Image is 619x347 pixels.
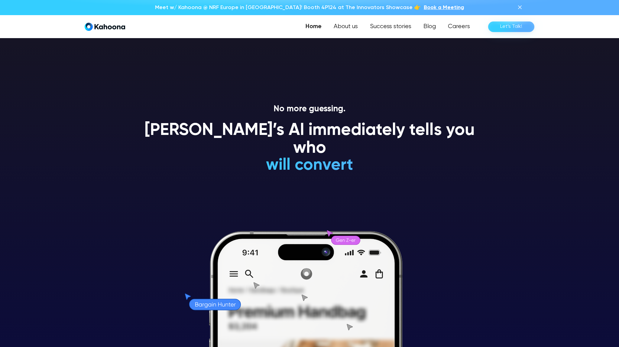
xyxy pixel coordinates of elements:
p: Meet w/ Kahoona @ NRF Europe in [GEOGRAPHIC_DATA]! Booth 4P124 at The Innovators Showcase 👉 [155,4,421,11]
h1: [PERSON_NAME]’s AI immediately tells you who [137,122,482,158]
h1: will convert [221,156,399,174]
a: Blog [417,21,442,33]
a: Book a Meeting [424,4,464,11]
p: No more guessing. [137,104,482,114]
div: Let’s Talk! [500,22,522,31]
a: home [85,22,125,31]
a: Home [300,21,328,33]
a: About us [328,21,364,33]
span: Book a Meeting [424,5,464,10]
a: Careers [442,21,476,33]
a: Success stories [364,21,417,33]
a: Let’s Talk! [488,21,534,32]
